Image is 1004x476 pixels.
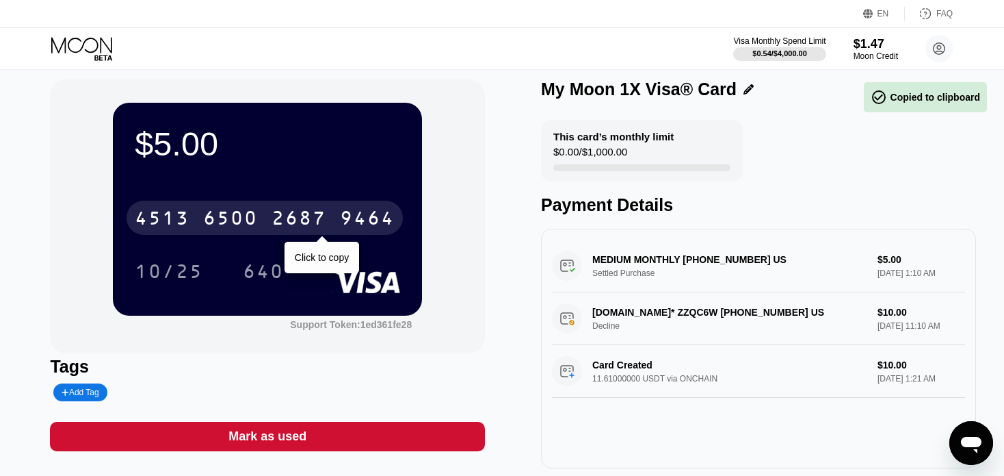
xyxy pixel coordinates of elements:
[854,51,898,61] div: Moon Credit
[553,131,674,142] div: This card’s monthly limit
[135,209,189,231] div: 4513
[340,209,395,231] div: 9464
[871,89,887,105] span: 
[53,384,107,401] div: Add Tag
[936,9,953,18] div: FAQ
[272,209,326,231] div: 2687
[62,388,98,397] div: Add Tag
[863,7,905,21] div: EN
[877,9,889,18] div: EN
[733,36,825,46] div: Visa Monthly Spend Limit
[135,262,203,284] div: 10/25
[124,254,213,288] div: 10/25
[233,254,294,288] div: 640
[733,36,825,61] div: Visa Monthly Spend Limit$0.54/$4,000.00
[541,79,737,99] div: My Moon 1X Visa® Card
[228,429,306,444] div: Mark as used
[243,262,284,284] div: 640
[949,421,993,465] iframe: Button to launch messaging window, conversation in progress
[50,422,485,451] div: Mark as used
[854,37,898,51] div: $1.47
[871,89,980,105] div: Copied to clipboard
[203,209,258,231] div: 6500
[50,357,485,377] div: Tags
[127,201,403,235] div: 4513650026879464
[854,37,898,61] div: $1.47Moon Credit
[553,146,627,164] div: $0.00 / $1,000.00
[290,319,412,330] div: Support Token: 1ed361fe28
[135,125,400,163] div: $5.00
[290,319,412,330] div: Support Token:1ed361fe28
[752,49,807,58] div: $0.54 / $4,000.00
[295,252,349,263] div: Click to copy
[541,195,976,215] div: Payment Details
[905,7,953,21] div: FAQ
